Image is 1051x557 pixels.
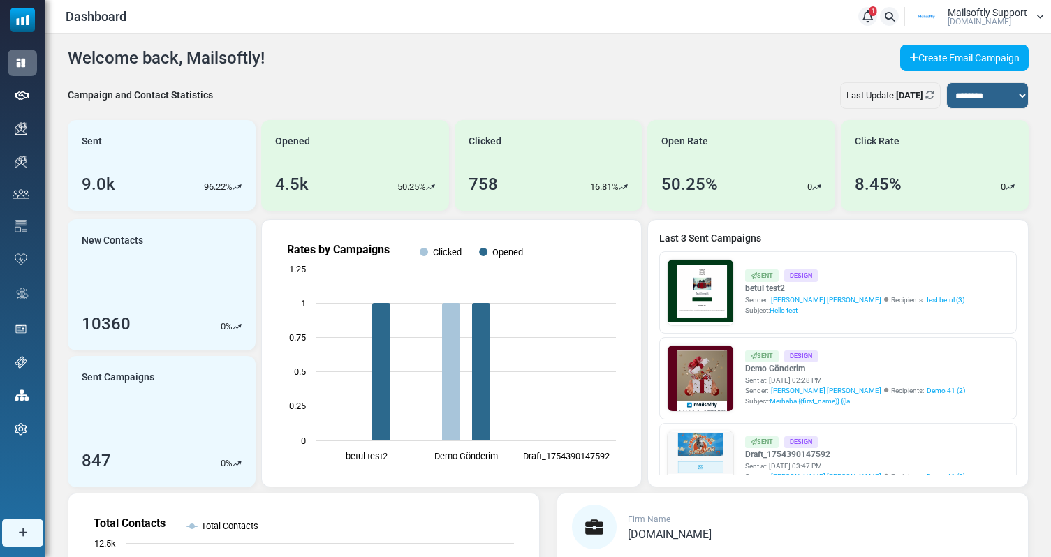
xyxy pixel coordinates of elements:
[433,247,462,258] text: Clicked
[301,436,306,446] text: 0
[745,350,779,362] div: Sent
[301,298,306,309] text: 1
[66,7,126,26] span: Dashboard
[628,529,712,540] a: [DOMAIN_NAME]
[15,286,30,302] img: workflow.svg
[82,233,143,248] span: New Contacts
[68,48,265,68] h4: Welcome back, Mailsoftly!
[659,231,1017,246] a: Last 3 Sent Campaigns
[68,88,213,103] div: Campaign and Contact Statistics
[275,134,310,149] span: Opened
[201,521,258,531] text: Total Contacts
[15,356,27,369] img: support-icon.svg
[397,180,426,194] p: 50.25%
[590,180,619,194] p: 16.81%
[948,17,1011,26] span: [DOMAIN_NAME]
[745,305,964,315] div: Subject:
[745,471,965,482] div: Sender: Recipients:
[204,180,233,194] p: 96.22%
[82,448,111,473] div: 847
[522,451,609,461] text: Draft_1754390147592
[745,295,964,305] div: Sender: Recipients:
[909,6,944,27] img: User Logo
[771,295,881,305] span: [PERSON_NAME] [PERSON_NAME]
[784,436,818,448] div: Design
[840,82,941,109] div: Last Update:
[68,219,256,350] a: New Contacts 10360 0%
[94,517,166,530] text: Total Contacts
[948,8,1027,17] span: Mailsoftly Support
[15,57,27,69] img: dashboard-icon-active.svg
[289,264,306,274] text: 1.25
[82,134,102,149] span: Sent
[771,471,881,482] span: [PERSON_NAME] [PERSON_NAME]
[434,451,498,461] text: Demo Gönderim
[1001,180,1006,194] p: 0
[82,311,131,336] div: 10360
[469,172,498,197] div: 758
[275,172,309,197] div: 4.5k
[745,436,779,448] div: Sent
[770,306,798,314] span: Hello test
[927,471,965,482] a: Demo 41 (2)
[745,396,965,406] div: Subject:
[745,282,964,295] a: betul test2
[15,322,27,335] img: landing_pages.svg
[858,7,877,26] a: 1
[13,189,29,199] img: contacts-icon.svg
[661,134,708,149] span: Open Rate
[289,401,306,411] text: 0.25
[628,514,670,524] span: Firm Name
[469,134,501,149] span: Clicked
[869,6,877,16] span: 1
[15,253,27,265] img: domain-health-icon.svg
[221,456,242,470] div: %
[15,156,27,168] img: campaigns-icon.png
[15,423,27,436] img: settings-icon.svg
[784,269,818,281] div: Design
[925,90,934,101] a: Refresh Stats
[628,528,712,541] span: [DOMAIN_NAME]
[784,350,818,362] div: Design
[661,172,718,197] div: 50.25%
[900,45,1029,71] a: Create Email Campaign
[896,90,923,101] b: [DATE]
[94,538,116,549] text: 12.5k
[745,385,965,396] div: Sender: Recipients:
[745,448,965,461] a: Draft_1754390147592
[745,461,965,471] div: Sent at: [DATE] 03:47 PM
[221,320,242,334] div: %
[771,385,881,396] span: [PERSON_NAME] [PERSON_NAME]
[10,8,35,32] img: mailsoftly_icon_blue_white.svg
[15,220,27,232] img: email-templates-icon.svg
[82,370,154,385] span: Sent Campaigns
[273,231,630,475] svg: Rates by Campaigns
[221,456,226,470] p: 0
[927,385,965,396] a: Demo 41 (2)
[289,332,306,343] text: 0.75
[855,134,899,149] span: Click Rate
[82,172,115,197] div: 9.0k
[345,451,387,461] text: betul test2
[221,320,226,334] p: 0
[745,375,965,385] div: Sent at: [DATE] 02:28 PM
[855,172,902,197] div: 8.45%
[770,397,856,405] span: Merhaba {(first_name)} {(la...
[745,269,779,281] div: Sent
[492,247,523,258] text: Opened
[745,362,965,375] a: Demo Gönderim
[909,6,1044,27] a: User Logo Mailsoftly Support [DOMAIN_NAME]
[287,243,390,256] text: Rates by Campaigns
[294,366,306,377] text: 0.5
[807,180,812,194] p: 0
[15,122,27,135] img: campaigns-icon.png
[927,295,964,305] a: test betul (3)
